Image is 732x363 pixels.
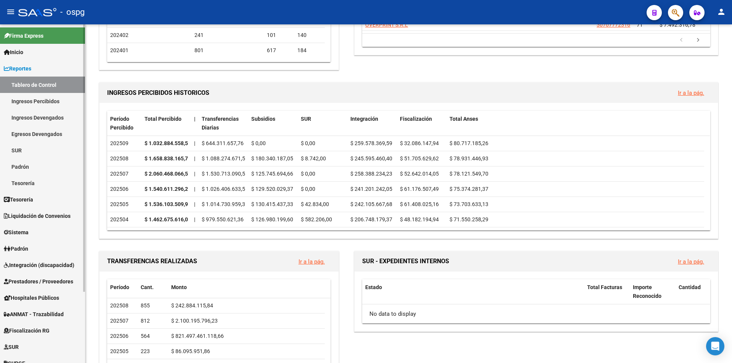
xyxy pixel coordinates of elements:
[141,318,150,324] span: 812
[350,155,392,162] span: $ 245.595.460,40
[141,284,154,290] span: Cant.
[4,326,50,335] span: Fiscalización RG
[449,155,488,162] span: $ 78.931.446,93
[691,36,705,45] a: go to next page
[171,348,210,354] span: $ 86.095.951,86
[107,279,138,296] datatable-header-cell: Período
[141,302,150,309] span: 855
[350,171,392,177] span: $ 258.388.234,23
[194,216,195,222] span: |
[199,111,248,136] datatable-header-cell: Transferencias Diarias
[202,116,239,131] span: Transferencias Diarias
[706,337,724,355] div: Open Intercom Messenger
[110,318,128,324] span: 202507
[400,216,439,222] span: $ 48.182.194,94
[194,186,195,192] span: |
[251,216,293,222] span: $ 126.980.199,60
[4,48,23,56] span: Inicio
[194,171,195,177] span: |
[400,171,439,177] span: $ 52.642.014,05
[4,64,31,73] span: Reportes
[400,155,439,162] span: $ 51.705.629,62
[251,140,266,146] span: $ 0,00
[350,216,392,222] span: $ 206.748.179,37
[400,201,439,207] span: $ 61.408.025,16
[267,31,291,40] div: 101
[400,116,432,122] span: Fiscalización
[110,170,138,178] div: 202507
[110,139,138,148] div: 202509
[110,284,129,290] span: Período
[251,171,293,177] span: $ 125.745.694,66
[717,7,726,16] mat-icon: person
[60,4,85,21] span: - ospg
[350,201,392,207] span: $ 242.105.667,68
[110,333,128,339] span: 202506
[248,111,298,136] datatable-header-cell: Subsidios
[144,116,181,122] span: Total Percibido
[4,212,71,220] span: Liquidación de Convenios
[597,22,630,28] span: 30707772316
[449,201,488,207] span: $ 73.703.633,13
[350,116,378,122] span: Integración
[301,171,315,177] span: $ 0,00
[301,116,311,122] span: SUR
[584,279,630,304] datatable-header-cell: Total Facturas
[4,32,43,40] span: Firma Express
[4,228,29,237] span: Sistema
[168,279,325,296] datatable-header-cell: Monto
[202,216,244,222] span: $ 979.550.621,36
[202,155,248,162] span: $ 1.088.274.671,58
[449,216,488,222] span: $ 71.550.258,29
[362,257,449,265] span: SUR - EXPEDIENTES INTERNOS
[194,31,261,40] div: 241
[194,201,195,207] span: |
[144,201,191,207] strong: $ 1.536.103.509,98
[449,186,488,192] span: $ 75.374.281,37
[299,258,325,265] a: Ir a la pág.
[110,116,133,131] span: Período Percibido
[6,7,15,16] mat-icon: menu
[251,201,293,207] span: $ 130.415.437,33
[365,284,382,290] span: Estado
[110,154,138,163] div: 202508
[202,140,244,146] span: $ 644.311.657,76
[4,277,73,286] span: Prestadores / Proveedores
[630,279,676,304] datatable-header-cell: Importe Reconocido
[678,258,704,265] a: Ir a la pág.
[350,140,392,146] span: $ 259.578.369,59
[107,111,141,136] datatable-header-cell: Período Percibido
[4,294,59,302] span: Hospitales Públicos
[298,111,347,136] datatable-header-cell: SUR
[110,215,138,224] div: 202504
[251,116,275,122] span: Subsidios
[672,86,710,100] button: Ir a la pág.
[138,279,168,296] datatable-header-cell: Cant.
[301,140,315,146] span: $ 0,00
[301,201,329,207] span: $ 42.834,00
[362,279,584,304] datatable-header-cell: Estado
[4,245,28,253] span: Padrón
[267,46,291,55] div: 617
[301,155,326,162] span: $ 8.742,00
[110,302,128,309] span: 202508
[365,22,408,28] span: OVERPRINT S.R.L
[202,201,248,207] span: $ 1.014.730.959,36
[171,333,224,339] span: $ 821.497.461.118,66
[171,318,218,324] span: $ 2.100.195.796,23
[202,186,248,192] span: $ 1.026.406.633,55
[347,111,397,136] datatable-header-cell: Integración
[171,302,213,309] span: $ 242.884.115,84
[141,111,191,136] datatable-header-cell: Total Percibido
[292,254,331,269] button: Ir a la pág.
[251,186,293,192] span: $ 129.520.029,37
[449,171,488,177] span: $ 78.121.549,70
[191,111,199,136] datatable-header-cell: |
[144,140,191,146] strong: $ 1.032.884.558,55
[301,216,332,222] span: $ 582.206,00
[251,155,293,162] span: $ 180.340.187,05
[400,140,439,146] span: $ 32.086.147,94
[4,195,33,204] span: Tesorería
[194,116,196,122] span: |
[141,333,150,339] span: 564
